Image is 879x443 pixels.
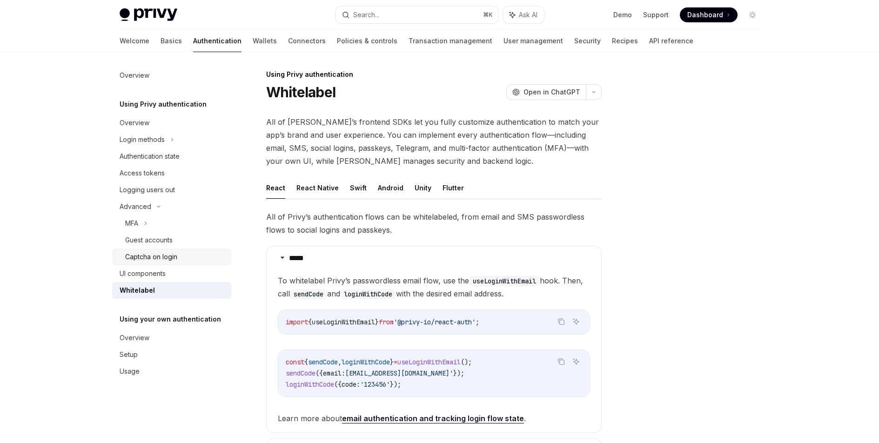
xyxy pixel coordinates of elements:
span: { [308,318,312,326]
span: ; [476,318,479,326]
span: { [304,358,308,366]
span: useLoginWithEmail [312,318,375,326]
span: loginWithCode [342,358,390,366]
span: Learn more about . [278,412,590,425]
a: email authentication and tracking login flow state [342,414,524,423]
a: Overview [112,114,231,131]
button: Search...⌘K [335,7,498,23]
div: Setup [120,349,138,360]
button: React Native [296,177,339,199]
a: Authentication [193,30,242,52]
a: Logging users out [112,181,231,198]
div: Overview [120,117,149,128]
a: Security [574,30,601,52]
span: All of Privy’s authentication flows can be whitelabeled, from email and SMS passwordless flows to... [266,210,602,236]
a: Whitelabel [112,282,231,299]
span: [EMAIL_ADDRESS][DOMAIN_NAME]' [345,369,453,377]
div: Using Privy authentication [266,70,602,79]
a: Captcha on login [112,248,231,265]
span: }); [390,380,401,389]
span: Ask AI [519,10,537,20]
a: Overview [112,329,231,346]
span: Open in ChatGPT [523,87,580,97]
span: , [338,358,342,366]
div: MFA [125,218,138,229]
a: Policies & controls [337,30,397,52]
div: Access tokens [120,168,165,179]
div: Overview [120,70,149,81]
button: Ask AI [503,7,544,23]
a: Recipes [612,30,638,52]
code: useLoginWithEmail [469,276,540,286]
button: Swift [350,177,367,199]
span: sendCode [286,369,315,377]
button: Unity [415,177,431,199]
code: loginWithCode [340,289,396,299]
span: sendCode [308,358,338,366]
button: Copy the contents from the code block [555,315,567,328]
a: Access tokens [112,165,231,181]
button: Flutter [443,177,464,199]
a: Demo [613,10,632,20]
button: Copy the contents from the code block [555,356,567,368]
a: Transaction management [409,30,492,52]
div: Logging users out [120,184,175,195]
h5: Using Privy authentication [120,99,207,110]
span: ⌘ K [483,11,493,19]
a: Overview [112,67,231,84]
span: ({ [334,380,342,389]
a: Basics [161,30,182,52]
span: To whitelabel Privy’s passwordless email flow, use the hook. Then, call and with the desired emai... [278,274,590,300]
div: Login methods [120,134,165,145]
span: '123456' [360,380,390,389]
code: sendCode [290,289,327,299]
span: '@privy-io/react-auth' [394,318,476,326]
span: useLoginWithEmail [397,358,461,366]
details: *****To whitelabel Privy’s passwordless email flow, use theuseLoginWithEmailhook. Then, callsendC... [266,246,602,433]
a: UI components [112,265,231,282]
div: Authentication state [120,151,180,162]
h5: Using your own authentication [120,314,221,325]
a: Usage [112,363,231,380]
button: Ask AI [570,356,582,368]
span: }); [453,369,464,377]
a: User management [503,30,563,52]
span: import [286,318,308,326]
span: loginWithCode [286,380,334,389]
div: Guest accounts [125,235,173,246]
div: Usage [120,366,140,377]
button: Open in ChatGPT [506,84,586,100]
a: Setup [112,346,231,363]
a: Connectors [288,30,326,52]
img: light logo [120,8,177,21]
div: Captcha on login [125,251,177,262]
span: email: [323,369,345,377]
span: const [286,358,304,366]
a: Authentication state [112,148,231,165]
a: Wallets [253,30,277,52]
span: (); [461,358,472,366]
button: Ask AI [570,315,582,328]
span: = [394,358,397,366]
a: Support [643,10,669,20]
a: Dashboard [680,7,738,22]
span: } [375,318,379,326]
h1: Whitelabel [266,84,336,101]
div: Search... [353,9,379,20]
button: React [266,177,285,199]
span: } [390,358,394,366]
a: Guest accounts [112,232,231,248]
button: Android [378,177,403,199]
a: API reference [649,30,693,52]
span: code: [342,380,360,389]
div: UI components [120,268,166,279]
span: ({ [315,369,323,377]
span: from [379,318,394,326]
div: Advanced [120,201,151,212]
span: All of [PERSON_NAME]’s frontend SDKs let you fully customize authentication to match your app’s b... [266,115,602,168]
button: Toggle dark mode [745,7,760,22]
div: Overview [120,332,149,343]
span: Dashboard [687,10,723,20]
div: Whitelabel [120,285,155,296]
a: Welcome [120,30,149,52]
